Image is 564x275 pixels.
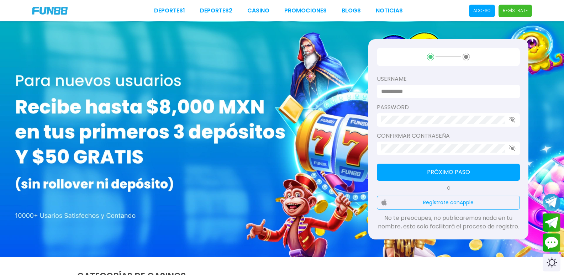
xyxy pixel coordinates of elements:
[32,7,68,15] img: Company Logo
[376,6,403,15] a: NOTICIAS
[377,164,520,181] button: Próximo paso
[154,6,185,15] a: Deportes1
[377,214,520,231] p: No te preocupes, no publicaremos nada en tu nombre, esto solo facilitará el proceso de registro.
[543,254,560,271] div: Switch theme
[377,132,520,140] label: Confirmar contraseña
[543,213,560,232] button: Join telegram
[543,233,560,252] button: Contact customer service
[342,6,361,15] a: BLOGS
[543,193,560,212] button: Join telegram channel
[503,7,528,14] p: Regístrate
[247,6,269,15] a: CASINO
[473,7,491,14] p: Acceso
[200,6,232,15] a: Deportes2
[377,196,520,210] button: Regístrate conApple
[377,75,520,83] label: username
[284,6,327,15] a: Promociones
[377,103,520,112] label: password
[377,185,520,191] p: Ó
